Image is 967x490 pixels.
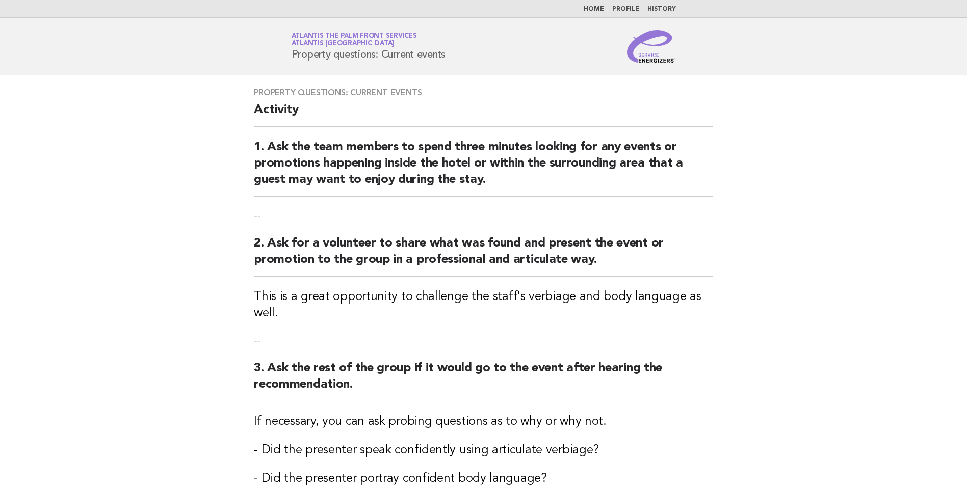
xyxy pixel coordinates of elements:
h2: Activity [254,102,713,127]
a: Home [584,6,604,12]
h3: This is a great opportunity to challenge the staff's verbiage and body language as well. [254,289,713,321]
h1: Property questions: Current events [292,33,446,60]
h2: 1. Ask the team members to spend three minutes looking for any events or promotions happening ins... [254,139,713,197]
p: -- [254,334,713,348]
h3: If necessary, you can ask probing questions as to why or why not. [254,414,713,430]
h3: - Did the presenter portray confident body language? [254,471,713,487]
h3: - Did the presenter speak confidently using articulate verbiage? [254,442,713,458]
span: Atlantis [GEOGRAPHIC_DATA] [292,41,395,47]
h2: 3. Ask the rest of the group if it would go to the event after hearing the recommendation. [254,360,713,401]
a: Atlantis The Palm Front ServicesAtlantis [GEOGRAPHIC_DATA] [292,33,417,47]
h3: Property questions: Current events [254,88,713,98]
p: -- [254,209,713,223]
a: History [647,6,676,12]
h2: 2. Ask for a volunteer to share what was found and present the event or promotion to the group in... [254,235,713,277]
a: Profile [612,6,639,12]
img: Service Energizers [627,30,676,63]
